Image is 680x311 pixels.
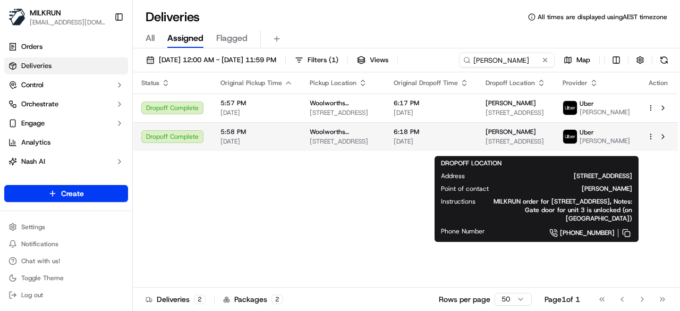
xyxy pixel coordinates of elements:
[4,38,128,55] a: Orders
[21,119,45,128] span: Engage
[576,55,590,65] span: Map
[310,99,377,107] span: Woolworths Supermarket AU - Toorak
[310,128,377,136] span: Woolworths Supermarket AU - Toorak
[21,291,43,299] span: Log out
[21,176,72,186] span: Product Catalog
[545,294,580,305] div: Page 1 of 1
[310,137,377,146] span: [STREET_ADDRESS]
[21,42,42,52] span: Orders
[394,108,469,117] span: [DATE]
[290,53,343,68] button: Filters(1)
[441,184,489,193] span: Point of contact
[394,79,458,87] span: Original Dropoff Time
[506,184,632,193] span: [PERSON_NAME]
[220,128,293,136] span: 5:58 PM
[370,55,388,65] span: Views
[352,53,393,68] button: Views
[492,197,632,223] span: MILKRUN order for [STREET_ADDRESS], Notes: Gate door for unit 3 is unlocked (on [GEOGRAPHIC_DATA])
[486,137,546,146] span: [STREET_ADDRESS]
[21,223,45,231] span: Settings
[30,18,106,27] button: [EMAIL_ADDRESS][DOMAIN_NAME]
[486,128,536,136] span: [PERSON_NAME]
[4,134,128,151] a: Analytics
[8,9,25,26] img: MILKRUN
[580,128,594,137] span: Uber
[220,79,282,87] span: Original Pickup Time
[647,79,669,87] div: Action
[4,4,110,30] button: MILKRUNMILKRUN[EMAIL_ADDRESS][DOMAIN_NAME]
[21,240,58,248] span: Notifications
[459,53,555,68] input: Type to search
[657,53,671,68] button: Refresh
[167,32,203,45] span: Assigned
[21,99,58,109] span: Orchestrate
[441,172,465,180] span: Address
[486,99,536,107] span: [PERSON_NAME]
[563,101,577,115] img: uber-new-logo.jpeg
[4,172,128,189] a: Product Catalog
[394,137,469,146] span: [DATE]
[146,32,155,45] span: All
[159,55,276,65] span: [DATE] 12:00 AM - [DATE] 11:59 PM
[4,254,128,268] button: Chat with us!
[394,128,469,136] span: 6:18 PM
[563,79,588,87] span: Provider
[220,137,293,146] span: [DATE]
[394,99,469,107] span: 6:17 PM
[4,237,128,251] button: Notifications
[194,295,206,304] div: 2
[580,99,594,108] span: Uber
[220,108,293,117] span: [DATE]
[482,172,632,180] span: [STREET_ADDRESS]
[329,55,338,65] span: ( 1 )
[580,137,630,145] span: [PERSON_NAME]
[146,9,200,26] h1: Deliveries
[4,288,128,302] button: Log out
[4,57,128,74] a: Deliveries
[563,130,577,144] img: uber-new-logo.jpeg
[223,294,283,305] div: Packages
[146,294,206,305] div: Deliveries
[310,79,356,87] span: Pickup Location
[580,108,630,116] span: [PERSON_NAME]
[30,7,61,18] button: MILKRUN
[21,157,45,166] span: Nash AI
[308,55,338,65] span: Filters
[502,227,632,239] a: [PHONE_NUMBER]
[4,271,128,285] button: Toggle Theme
[4,115,128,132] button: Engage
[4,96,128,113] button: Orchestrate
[21,138,50,147] span: Analytics
[538,13,667,21] span: All times are displayed using AEST timezone
[220,99,293,107] span: 5:57 PM
[486,79,535,87] span: Dropoff Location
[441,227,485,236] span: Phone Number
[4,220,128,234] button: Settings
[560,229,615,237] span: [PHONE_NUMBER]
[21,274,64,282] span: Toggle Theme
[439,294,490,305] p: Rows per page
[21,80,44,90] span: Control
[271,295,283,304] div: 2
[21,61,52,71] span: Deliveries
[141,79,159,87] span: Status
[310,108,377,117] span: [STREET_ADDRESS]
[141,53,281,68] button: [DATE] 12:00 AM - [DATE] 11:59 PM
[559,53,595,68] button: Map
[61,188,84,199] span: Create
[4,185,128,202] button: Create
[441,159,501,167] span: DROPOFF LOCATION
[216,32,248,45] span: Flagged
[4,153,128,170] button: Nash AI
[4,77,128,94] button: Control
[21,257,60,265] span: Chat with us!
[441,197,475,206] span: Instructions
[486,108,546,117] span: [STREET_ADDRESS]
